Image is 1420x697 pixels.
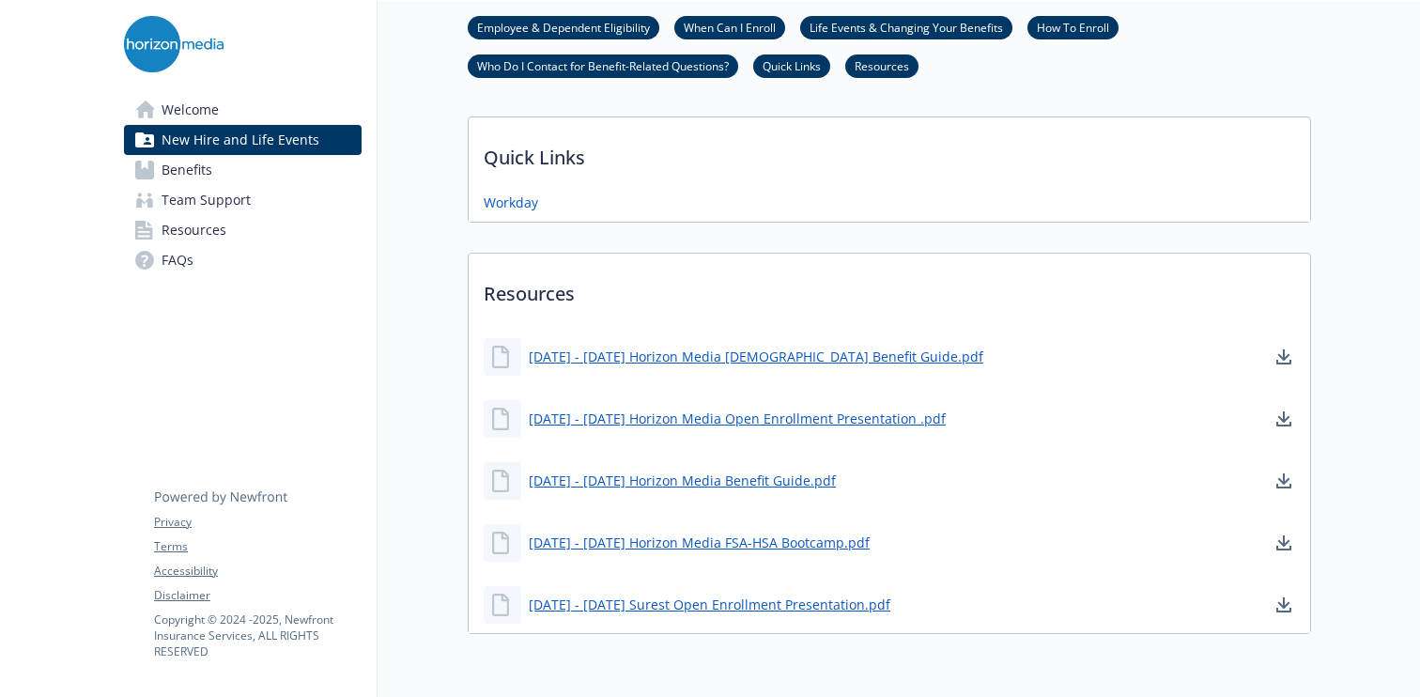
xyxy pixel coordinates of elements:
[1273,594,1295,616] a: download document
[468,18,659,36] a: Employee & Dependent Eligibility
[124,155,362,185] a: Benefits
[124,215,362,245] a: Resources
[162,245,193,275] span: FAQs
[124,245,362,275] a: FAQs
[154,514,361,531] a: Privacy
[154,538,361,555] a: Terms
[154,563,361,580] a: Accessibility
[753,56,830,74] a: Quick Links
[484,193,538,212] a: Workday
[469,117,1310,187] p: Quick Links
[124,185,362,215] a: Team Support
[124,125,362,155] a: New Hire and Life Events
[1027,18,1119,36] a: How To Enroll
[469,254,1310,323] p: Resources
[529,595,890,614] a: [DATE] - [DATE] Surest Open Enrollment Presentation.pdf
[124,95,362,125] a: Welcome
[468,56,738,74] a: Who Do I Contact for Benefit-Related Questions?
[162,155,212,185] span: Benefits
[674,18,785,36] a: When Can I Enroll
[162,125,319,155] span: New Hire and Life Events
[162,215,226,245] span: Resources
[529,347,983,366] a: [DATE] - [DATE] Horizon Media [DEMOGRAPHIC_DATA] Benefit Guide.pdf
[529,471,836,490] a: [DATE] - [DATE] Horizon Media Benefit Guide.pdf
[1273,346,1295,368] a: download document
[1273,532,1295,554] a: download document
[1273,408,1295,430] a: download document
[529,409,946,428] a: [DATE] - [DATE] Horizon Media Open Enrollment Presentation .pdf
[529,533,870,552] a: [DATE] - [DATE] Horizon Media FSA-HSA Bootcamp.pdf
[154,612,361,659] p: Copyright © 2024 - 2025 , Newfront Insurance Services, ALL RIGHTS RESERVED
[845,56,918,74] a: Resources
[800,18,1012,36] a: Life Events & Changing Your Benefits
[162,185,251,215] span: Team Support
[162,95,219,125] span: Welcome
[1273,470,1295,492] a: download document
[154,587,361,604] a: Disclaimer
